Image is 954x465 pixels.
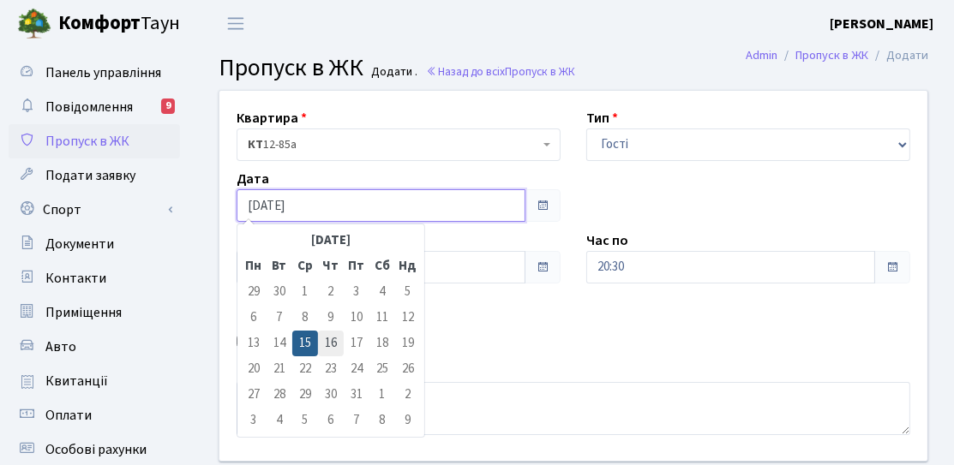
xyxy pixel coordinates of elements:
span: Повідомлення [45,98,133,116]
b: КТ [248,136,263,153]
th: Нд [395,253,421,279]
td: 13 [241,331,267,356]
th: Пт [344,253,369,279]
label: Час по [586,230,628,251]
a: [PERSON_NAME] [830,14,933,34]
td: 18 [369,331,395,356]
a: Пропуск в ЖК [9,124,180,158]
td: 23 [318,356,344,382]
a: Авто [9,330,180,364]
a: Панель управління [9,56,180,90]
td: 25 [369,356,395,382]
td: 14 [267,331,292,356]
span: Подати заявку [45,166,135,185]
a: Приміщення [9,295,180,330]
a: Оплати [9,398,180,432]
td: 1 [292,279,318,305]
a: Назад до всіхПропуск в ЖК [426,63,575,80]
td: 8 [369,408,395,433]
td: 6 [241,305,267,331]
label: Тип [586,108,618,128]
td: 27 [241,382,267,408]
td: 29 [241,279,267,305]
a: Пропуск в ЖК [795,46,868,64]
span: Документи [45,235,114,253]
span: <b>КТ</b>&nbsp;&nbsp;&nbsp;&nbsp;12-85а [248,136,539,153]
td: 20 [241,356,267,382]
td: 30 [267,279,292,305]
li: Додати [868,46,928,65]
nav: breadcrumb [720,38,954,74]
td: 6 [318,408,344,433]
a: Квитанції [9,364,180,398]
a: Документи [9,227,180,261]
label: Дата [237,169,269,189]
span: Панель управління [45,63,161,82]
td: 4 [369,279,395,305]
td: 12 [395,305,421,331]
span: Приміщення [45,303,122,322]
small: Додати . [369,65,418,80]
span: Контакти [45,269,106,288]
td: 16 [318,331,344,356]
th: Ср [292,253,318,279]
span: Квитанції [45,372,108,390]
a: Admin [746,46,777,64]
td: 4 [267,408,292,433]
td: 11 [369,305,395,331]
td: 21 [267,356,292,382]
td: 7 [267,305,292,331]
img: logo.png [17,7,51,41]
th: [DATE] [267,228,395,253]
span: Оплати [45,406,92,425]
td: 2 [395,382,421,408]
a: Подати заявку [9,158,180,193]
td: 9 [318,305,344,331]
b: Комфорт [58,9,141,37]
td: 28 [267,382,292,408]
span: <b>КТ</b>&nbsp;&nbsp;&nbsp;&nbsp;12-85а [237,128,561,161]
td: 29 [292,382,318,408]
span: Пропуск в ЖК [45,132,129,151]
button: Переключити навігацію [214,9,257,38]
th: Сб [369,253,395,279]
div: 9 [161,98,175,114]
td: 22 [292,356,318,382]
td: 7 [344,408,369,433]
td: 5 [292,408,318,433]
a: Контакти [9,261,180,295]
a: Повідомлення9 [9,90,180,124]
span: Таун [58,9,180,39]
span: Особові рахунки [45,440,147,459]
td: 8 [292,305,318,331]
td: 3 [344,279,369,305]
td: 31 [344,382,369,408]
td: 1 [369,382,395,408]
b: [PERSON_NAME] [830,15,933,33]
td: 5 [395,279,421,305]
td: 2 [318,279,344,305]
td: 30 [318,382,344,408]
span: Авто [45,337,76,356]
td: 19 [395,331,421,356]
a: Спорт [9,193,180,227]
th: Вт [267,253,292,279]
td: 10 [344,305,369,331]
td: 15 [292,331,318,356]
span: Пропуск в ЖК [219,51,363,85]
td: 24 [344,356,369,382]
td: 26 [395,356,421,382]
th: Чт [318,253,344,279]
th: Пн [241,253,267,279]
label: Квартира [237,108,307,128]
span: Пропуск в ЖК [505,63,575,80]
td: 9 [395,408,421,433]
td: 3 [241,408,267,433]
td: 17 [344,331,369,356]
